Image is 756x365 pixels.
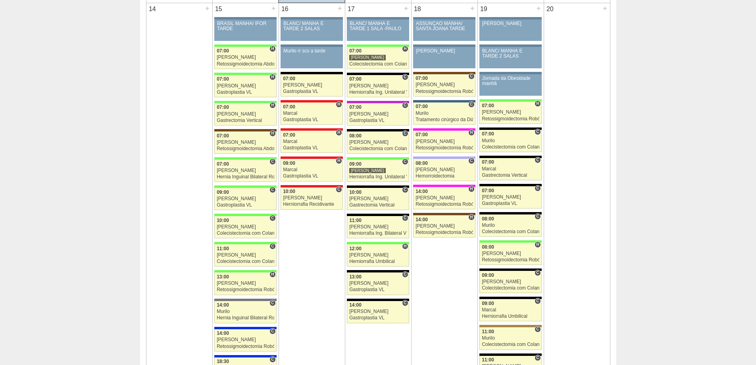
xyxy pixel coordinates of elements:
[416,167,473,172] div: [PERSON_NAME]
[217,168,274,173] div: [PERSON_NAME]
[413,159,475,181] a: C 08:00 [PERSON_NAME] Hemorroidectomia
[482,201,539,206] div: Gastroplastia VL
[347,216,409,238] a: C 11:00 [PERSON_NAME] Herniorrafia Ing. Bilateral VL
[468,73,474,79] span: Consultório
[337,3,343,14] div: +
[269,300,275,306] span: Consultório
[479,186,541,209] a: C 07:00 [PERSON_NAME] Gastroplastia VL
[413,100,475,102] div: Key: São Luiz - Jabaquara
[217,274,229,280] span: 13:00
[349,203,407,208] div: Gastrectomia Vertical
[416,189,428,194] span: 14:00
[402,271,408,278] span: Consultório
[479,158,541,180] a: C 07:00 Marcal Gastrectomia Vertical
[281,72,342,74] div: Key: Blanc
[416,217,428,222] span: 14:00
[482,188,494,193] span: 07:00
[416,202,473,207] div: Retossigmoidectomia Robótica
[283,117,340,122] div: Gastroplastia VL
[214,301,276,323] a: C 14:00 Murilo Hernia Inguinal Bilateral Robótica
[283,111,340,116] div: Marcal
[217,62,274,67] div: Retossigmoidectomia Abdominal VL
[283,160,295,166] span: 09:00
[349,146,407,151] div: Colecistectomia com Colangiografia VL
[283,167,340,172] div: Marcal
[283,76,295,81] span: 07:00
[535,157,541,163] span: Consultório
[349,140,407,145] div: [PERSON_NAME]
[214,214,276,216] div: Key: Brasil
[283,139,340,144] div: Marcal
[347,188,409,210] a: C 10:00 [PERSON_NAME] Gastrectomia Vertical
[468,214,474,220] span: Hospital
[349,174,407,180] div: Herniorrafia Ing. Unilateral VL
[349,189,362,195] span: 10:00
[214,157,276,160] div: Key: Brasil
[214,19,276,41] a: BRASIL MANHÃ/ IFOR TARDE
[482,110,539,115] div: [PERSON_NAME]
[269,46,275,52] span: Hospital
[214,131,276,154] a: H 07:00 [PERSON_NAME] Retossigmoidectomia Abdominal VL
[146,3,159,15] div: 14
[283,189,295,194] span: 10:00
[416,104,428,109] span: 07:00
[602,3,608,14] div: +
[413,185,475,187] div: Key: Pro Matre
[416,89,473,94] div: Retossigmoidectomia Robótica
[535,241,541,248] span: Hospital
[482,145,539,150] div: Colecistectomia com Colangiografia VL
[217,83,274,89] div: [PERSON_NAME]
[479,19,541,41] a: [PERSON_NAME]
[347,103,409,126] a: C 07:00 [PERSON_NAME] Gastroplastia VL
[482,301,494,306] span: 09:00
[283,202,340,207] div: Herniorrafia Recidivante
[281,17,342,19] div: Key: Aviso
[269,187,275,193] span: Consultório
[413,44,475,47] div: Key: Aviso
[281,102,342,125] a: H 07:00 Marcal Gastroplastia VL
[347,272,409,295] a: C 13:00 [PERSON_NAME] Gastroplastia VL
[468,186,474,192] span: Hospital
[416,195,473,201] div: [PERSON_NAME]
[479,214,541,237] a: C 08:00 Murilo Colecistectomia com Colangiografia VL
[217,76,229,82] span: 07:00
[482,257,539,263] div: Retossigmoidectomia Robótica
[479,99,541,102] div: Key: Brasil
[482,131,494,137] span: 07:00
[217,224,274,230] div: [PERSON_NAME]
[482,336,539,341] div: Murilo
[535,270,541,276] span: Consultório
[347,44,409,47] div: Key: Brasil
[204,3,211,14] div: +
[479,127,541,130] div: Key: Blanc
[269,356,275,363] span: Consultório
[347,270,409,272] div: Key: Blanc
[214,327,276,329] div: Key: São Luiz - Itaim
[482,166,539,172] div: Marcal
[283,21,340,31] div: BLANC/ MANHÃ E TARDE 2 SALAS
[214,188,276,210] a: C 09:00 [PERSON_NAME] Gastroplastia VL
[402,158,408,165] span: Consultório
[214,160,276,182] a: C 07:00 [PERSON_NAME] Hernia Inguinal Bilateral Robótica
[479,327,541,350] a: C 11:00 Murilo Colecistectomia com Colangiografia VL
[416,111,473,116] div: Murilo
[214,355,276,357] div: Key: São Luiz - Itaim
[217,21,274,31] div: BRASIL MANHÃ/ IFOR TARDE
[535,355,541,361] span: Consultório
[349,231,407,236] div: Herniorrafia Ing. Bilateral VL
[214,47,276,69] a: H 07:00 [PERSON_NAME] Retossigmoidectomia Abdominal VL
[402,74,408,80] span: Consultório
[347,47,409,69] a: H 07:00 [PERSON_NAME] Colecistectomia com Colangiografia VL
[217,161,229,167] span: 07:00
[214,75,276,97] a: H 07:00 [PERSON_NAME] Gastroplastia VL
[349,168,386,174] div: [PERSON_NAME]
[217,118,274,123] div: Gastrectomia Vertical
[416,145,473,151] div: Retossigmoidectomia Robótica
[416,75,428,81] span: 07:00
[535,3,542,14] div: +
[482,223,539,228] div: Murilo
[349,315,407,321] div: Gastroplastia VL
[416,224,473,229] div: [PERSON_NAME]
[269,328,275,334] span: Consultório
[479,271,541,293] a: C 09:00 [PERSON_NAME] Colecistectomia com Colangiografia VL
